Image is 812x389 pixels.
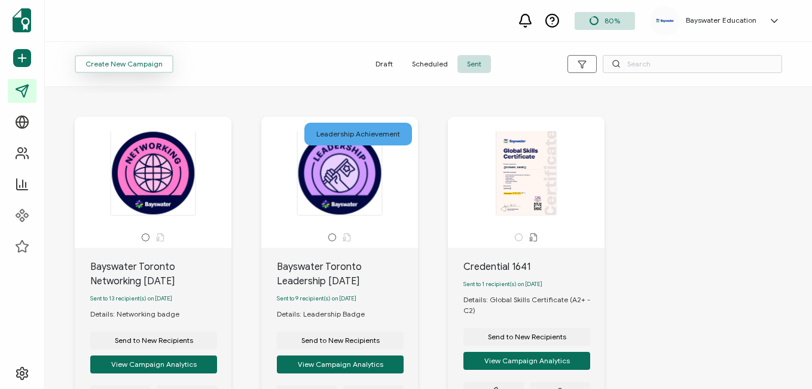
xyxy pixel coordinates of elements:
[90,332,217,350] button: Send to New Recipients
[277,332,404,350] button: Send to New Recipients
[463,352,590,370] button: View Campaign Analytics
[301,337,380,344] span: Send to New Recipients
[13,8,31,32] img: sertifier-logomark-colored.svg
[90,309,191,320] div: Details: Networking badge
[90,260,231,288] div: Bayswater Toronto Networking [DATE]
[463,294,605,316] div: Details: Global Skills Certificate (A2+ - C2)
[656,19,674,23] img: e421b917-46e4-4ebc-81ec-125abdc7015c.png
[75,55,173,73] button: Create New Campaign
[90,295,172,302] span: Sent to 13 recipient(s) on [DATE]
[463,260,605,274] div: Credential 1641
[488,333,566,341] span: Send to New Recipients
[277,355,404,373] button: View Campaign Analytics
[304,123,412,145] div: Leadership Achievement
[402,55,457,73] span: Scheduled
[90,355,217,373] button: View Campaign Analytics
[366,55,402,73] span: Draft
[605,16,620,25] span: 80%
[463,328,590,346] button: Send to New Recipients
[686,16,756,25] h5: Bayswater Education
[457,55,491,73] span: Sent
[277,309,377,320] div: Details: Leadership Badge
[463,281,542,288] span: Sent to 1 recipient(s) on [DATE]
[603,55,782,73] input: Search
[86,60,163,68] span: Create New Campaign
[277,260,418,288] div: Bayswater Toronto Leadership [DATE]
[277,295,356,302] span: Sent to 9 recipient(s) on [DATE]
[115,337,193,344] span: Send to New Recipients
[752,332,812,389] iframe: Chat Widget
